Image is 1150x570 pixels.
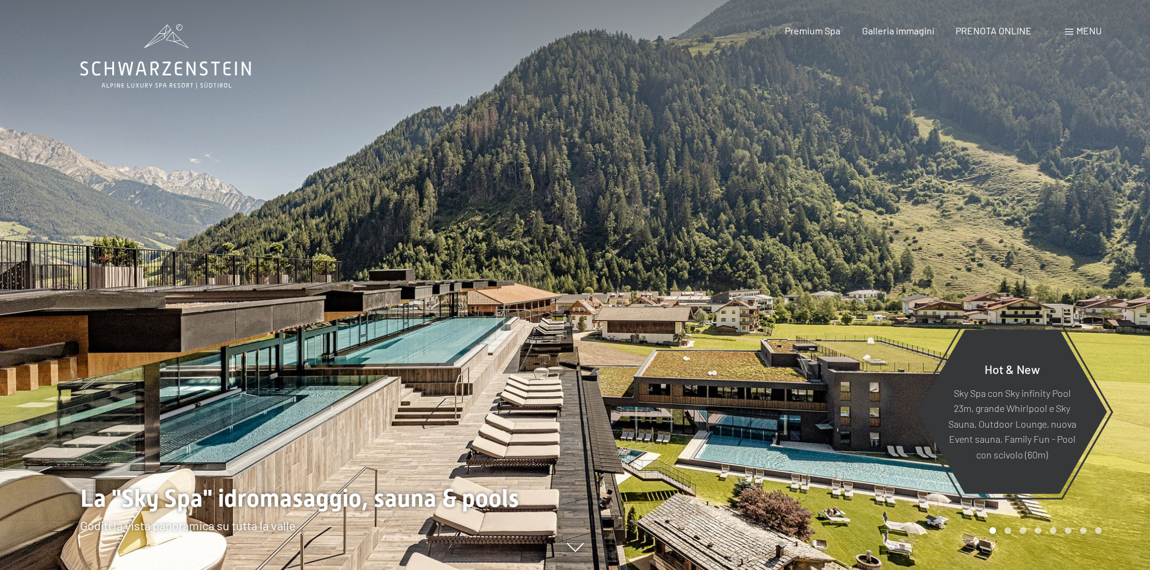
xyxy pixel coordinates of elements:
div: Carousel Pagination [985,527,1102,534]
a: Galleria immagini [862,25,934,36]
span: Hot & New [985,361,1040,376]
div: Carousel Page 7 [1080,527,1087,534]
div: Carousel Page 6 [1065,527,1072,534]
div: Carousel Page 1 (Current Slide) [989,527,996,534]
div: Carousel Page 3 [1020,527,1026,534]
a: Hot & New Sky Spa con Sky infinity Pool 23m, grande Whirlpool e Sky Sauna, Outdoor Lounge, nuova ... [916,329,1108,495]
div: Carousel Page 8 [1095,527,1102,534]
div: Carousel Page 2 [1005,527,1011,534]
div: Carousel Page 4 [1035,527,1041,534]
a: PRENOTA ONLINE [956,25,1032,36]
span: Menu [1076,25,1102,36]
p: Sky Spa con Sky infinity Pool 23m, grande Whirlpool e Sky Sauna, Outdoor Lounge, nuova Event saun... [947,385,1078,462]
div: Carousel Page 5 [1050,527,1056,534]
a: Premium Spa [785,25,840,36]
